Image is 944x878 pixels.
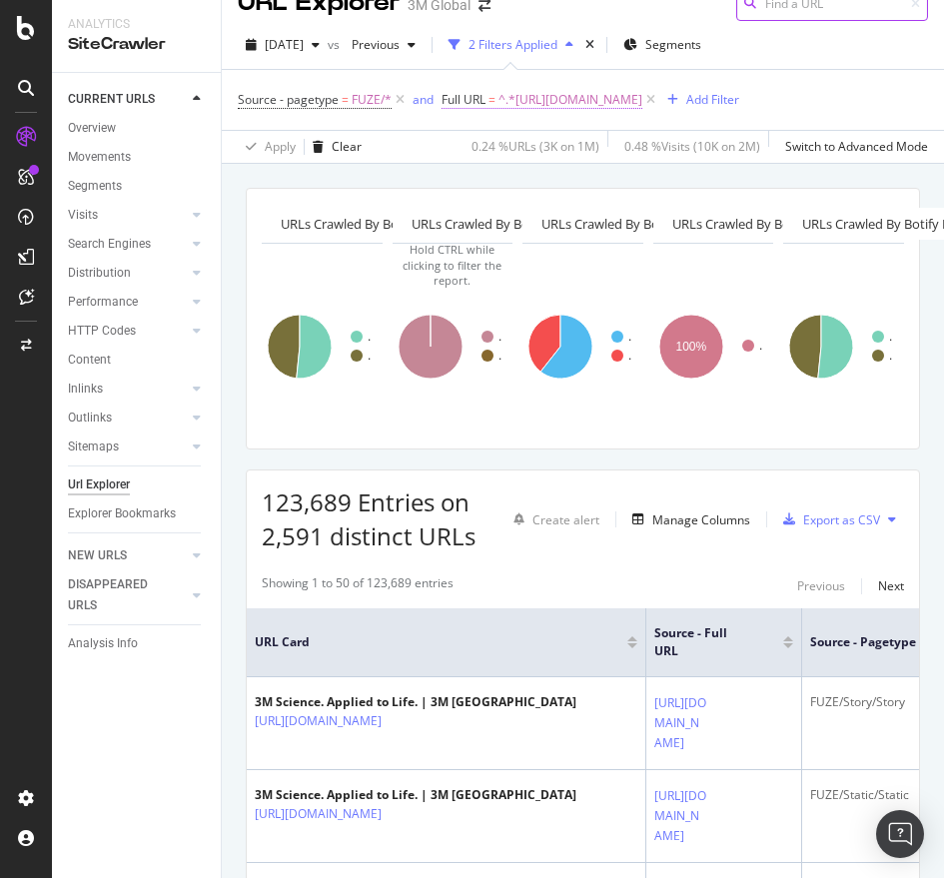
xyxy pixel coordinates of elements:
h4: URLs Crawled By Botify By pagetype [277,208,524,240]
div: CURRENT URLS [68,89,155,110]
div: Distribution [68,263,131,284]
text: . [368,349,371,363]
span: URLs Crawled By Botify By migration [672,215,888,233]
text: . [889,330,892,344]
a: Sitemaps [68,437,187,457]
div: Analysis Info [68,633,138,654]
div: 0.48 % Visits ( 10K on 2M ) [624,138,760,155]
a: Visits [68,205,187,226]
span: 2025 Aug. 3rd [265,36,304,53]
span: URLs Crawled By Botify By parameters [541,215,768,233]
a: Search Engines [68,234,187,255]
text: 100% [675,340,706,354]
text: . [368,330,371,344]
a: HTTP Codes [68,321,187,342]
div: Apply [265,138,296,155]
div: Previous [797,577,845,594]
span: Previous [344,36,400,53]
text: . [889,349,892,363]
a: Overview [68,118,207,139]
div: Manage Columns [652,511,750,528]
div: Showing 1 to 50 of 123,689 entries [262,574,454,598]
div: Switch to Advanced Mode [785,138,928,155]
div: Url Explorer [68,474,130,495]
text: . [498,330,501,344]
a: Explorer Bookmarks [68,503,207,524]
a: CURRENT URLS [68,89,187,110]
div: 0.24 % URLs ( 3K on 1M ) [472,138,599,155]
span: = [342,91,349,108]
span: FUZE/* [352,86,392,114]
text: . [498,349,501,363]
div: Create alert [532,511,599,528]
div: 2 Filters Applied [469,36,557,53]
div: 3M Science. Applied to Life. | 3M [GEOGRAPHIC_DATA] [255,693,576,711]
a: Segments [68,176,207,197]
text: . [628,349,631,363]
a: Performance [68,292,187,313]
div: Visits [68,205,98,226]
button: Export as CSV [775,503,880,535]
span: Full URL [442,91,485,108]
svg: A chart. [522,260,638,434]
button: Previous [344,29,424,61]
svg: A chart. [393,260,508,434]
div: Clear [332,138,362,155]
button: [DATE] [238,29,328,61]
span: Hold CTRL while clicking to filter the report. [403,242,501,288]
button: Next [878,574,904,598]
div: Export as CSV [803,511,880,528]
div: Segments [68,176,122,197]
span: ^.*[URL][DOMAIN_NAME] [498,86,642,114]
button: 2 Filters Applied [441,29,581,61]
span: Segments [645,36,701,53]
span: Source - Full URL [654,624,753,660]
svg: A chart. [783,260,899,434]
div: and [413,91,434,108]
a: [URL][DOMAIN_NAME] [255,804,382,824]
span: Source - pagetype [810,633,916,651]
a: Url Explorer [68,474,207,495]
button: Previous [797,574,845,598]
span: URL Card [255,633,622,651]
text: . [628,330,631,344]
button: Add Filter [659,88,739,112]
div: SiteCrawler [68,33,205,56]
div: Search Engines [68,234,151,255]
a: Outlinks [68,408,187,429]
svg: A chart. [262,260,378,434]
a: Content [68,350,207,371]
div: Open Intercom Messenger [876,810,924,858]
a: Movements [68,147,207,168]
a: NEW URLS [68,545,187,566]
a: [URL][DOMAIN_NAME] [654,786,706,846]
div: Next [878,577,904,594]
div: Explorer Bookmarks [68,503,176,524]
button: Manage Columns [624,507,750,531]
a: Analysis Info [68,633,207,654]
a: Distribution [68,263,187,284]
div: Outlinks [68,408,112,429]
h4: URLs Crawled By Botify By migration [668,208,918,240]
text: . [759,339,762,353]
div: Sitemaps [68,437,119,457]
div: Inlinks [68,379,103,400]
a: Inlinks [68,379,187,400]
div: NEW URLS [68,545,127,566]
svg: A chart. [653,260,769,434]
div: DISAPPEARED URLS [68,574,169,616]
div: Movements [68,147,131,168]
span: vs [328,36,344,53]
a: [URL][DOMAIN_NAME] [255,711,382,731]
div: HTTP Codes [68,321,136,342]
button: Segments [615,29,709,61]
div: Content [68,350,111,371]
a: DISAPPEARED URLS [68,574,187,616]
button: and [413,90,434,109]
span: Source - pagetype [238,91,339,108]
